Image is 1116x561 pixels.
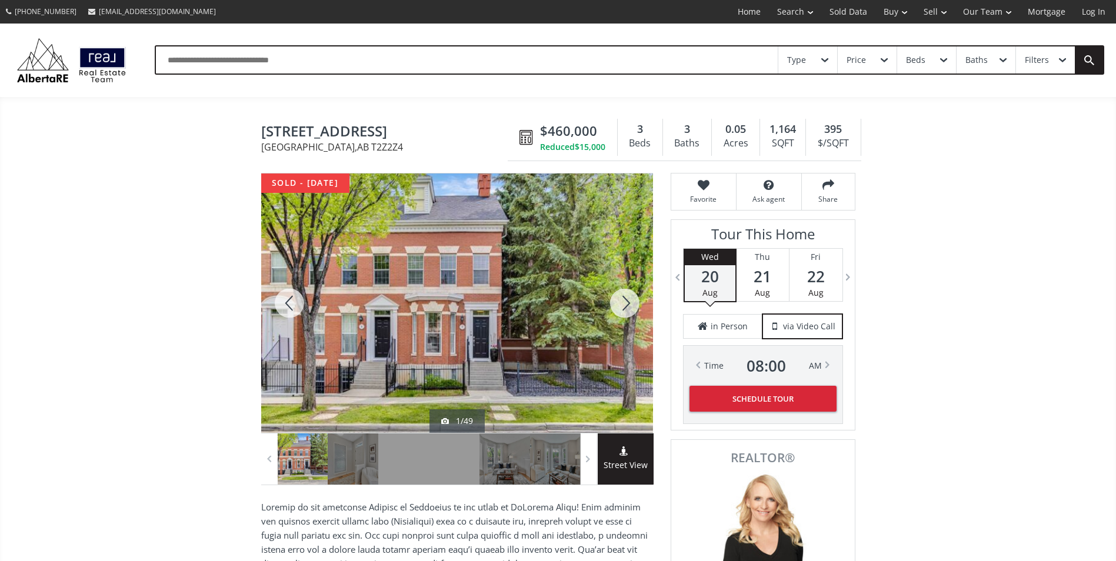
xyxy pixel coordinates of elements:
[540,141,605,153] div: Reduced
[747,358,786,374] span: 08 : 00
[685,268,735,285] span: 20
[261,142,514,152] span: [GEOGRAPHIC_DATA] , AB T2Z2Z4
[669,135,705,152] div: Baths
[742,194,795,204] span: Ask agent
[82,1,222,22] a: [EMAIL_ADDRESS][DOMAIN_NAME]
[755,287,770,298] span: Aug
[783,320,835,332] span: via Video Call
[598,459,654,472] span: Street View
[624,135,657,152] div: Beds
[441,415,473,427] div: 1/49
[261,173,653,433] div: 7 Promenade Way SE Calgary, AB T2Z2Z4 - Photo 1 of 49
[808,287,824,298] span: Aug
[812,122,854,137] div: 395
[261,173,349,193] div: sold - [DATE]
[575,141,605,153] span: $15,000
[261,123,514,142] span: 7 Promenade Way SE
[624,122,657,137] div: 3
[711,320,748,332] span: in Person
[906,56,925,64] div: Beds
[718,135,754,152] div: Acres
[704,358,822,374] div: Time AM
[789,268,842,285] span: 22
[15,6,76,16] span: [PHONE_NUMBER]
[12,35,131,85] img: Logo
[689,386,837,412] button: Schedule Tour
[808,194,849,204] span: Share
[702,287,718,298] span: Aug
[847,56,866,64] div: Price
[789,249,842,265] div: Fri
[540,122,597,140] span: $460,000
[684,452,842,464] span: REALTOR®
[685,249,735,265] div: Wed
[99,6,216,16] span: [EMAIL_ADDRESS][DOMAIN_NAME]
[677,194,730,204] span: Favorite
[1025,56,1049,64] div: Filters
[766,135,799,152] div: SQFT
[769,122,796,137] span: 1,164
[718,122,754,137] div: 0.05
[812,135,854,152] div: $/SQFT
[965,56,988,64] div: Baths
[787,56,806,64] div: Type
[737,249,789,265] div: Thu
[737,268,789,285] span: 21
[669,122,705,137] div: 3
[683,226,843,248] h3: Tour This Home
